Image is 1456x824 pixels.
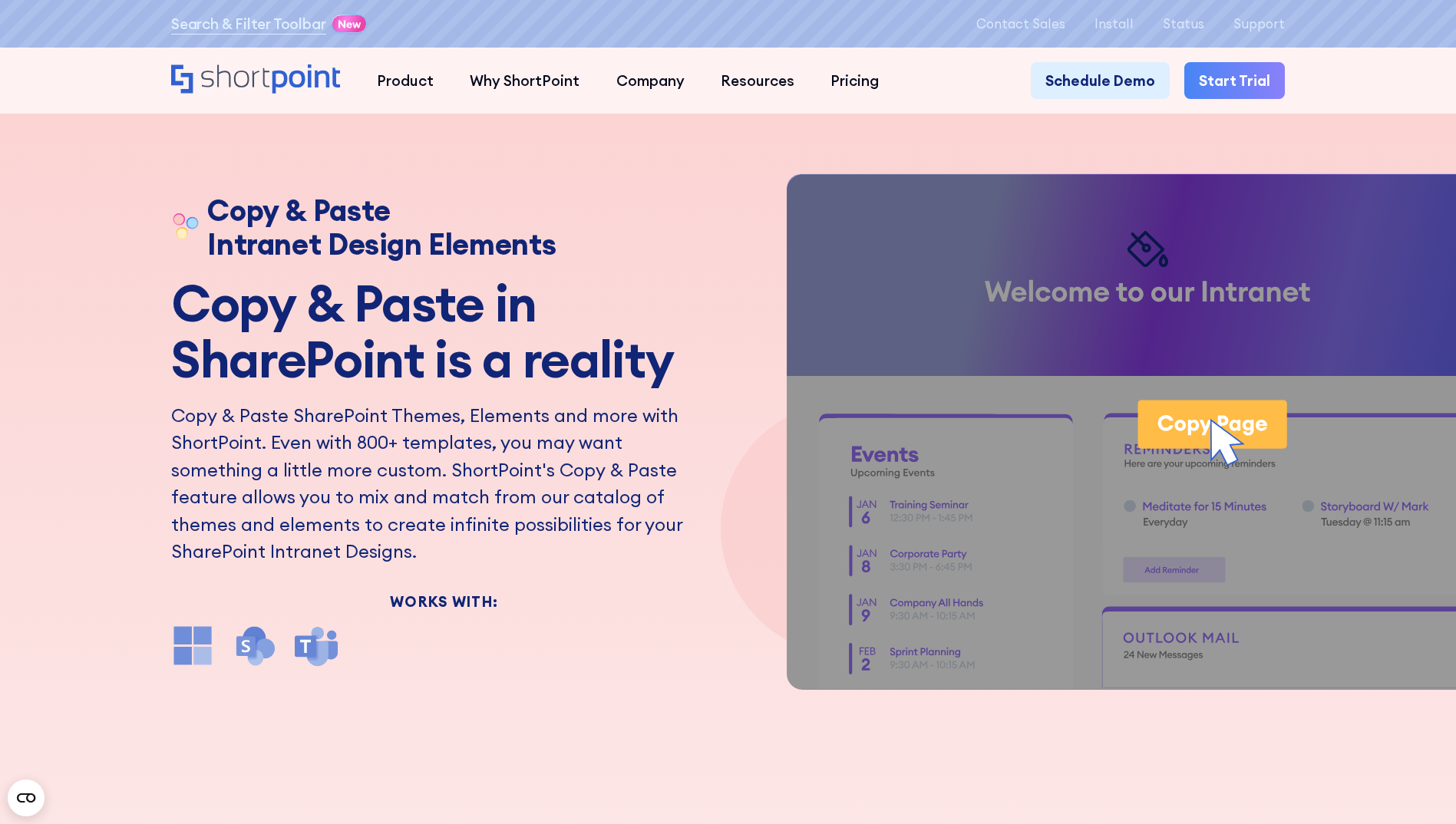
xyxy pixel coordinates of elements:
[702,62,812,98] a: Resources
[171,595,717,609] div: Works With:
[1031,62,1170,98] a: Schedule Demo
[976,16,1065,31] a: Contact Sales
[8,780,45,816] button: Open CMP widget
[377,70,434,91] div: Product
[171,624,215,667] img: microsoft office icon
[470,70,579,91] div: Why ShortPoint
[1163,16,1204,31] a: Status
[171,64,341,96] a: Home
[452,62,598,98] a: Why ShortPoint
[171,402,717,565] p: Copy & Paste SharePoint Themes, Elements and more with ShortPoint. Even with 800+ templates, you ...
[295,624,338,667] img: microsoft teams icon
[358,62,451,98] a: Product
[1379,750,1456,824] iframe: Chat Widget
[171,275,717,387] h2: Copy & Paste in SharePoint is a reality
[171,13,326,35] a: Search & Filter Toolbar
[813,62,897,98] a: Pricing
[1233,16,1285,31] a: Support
[616,70,685,91] div: Company
[1184,62,1285,98] a: Start Trial
[207,193,556,261] h1: Copy & Paste Intranet Design Elements
[721,70,794,91] div: Resources
[1094,16,1134,31] a: Install
[233,624,277,667] img: SharePoint icon
[598,62,702,98] a: Company
[830,70,879,91] div: Pricing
